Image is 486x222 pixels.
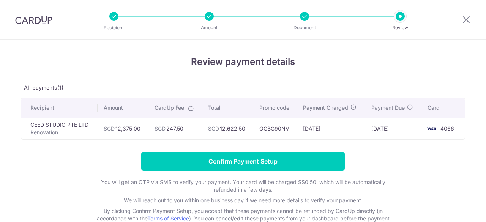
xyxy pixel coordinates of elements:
img: CardUp [15,15,52,24]
p: We will reach out to you within one business day if we need more details to verify your payment. [91,197,395,204]
span: CardUp Fee [155,104,184,112]
span: Payment Due [371,104,405,112]
span: SGD [104,125,115,132]
th: Recipient [21,98,98,118]
img: <span class="translation_missing" title="translation missing: en.account_steps.new_confirm_form.b... [424,124,439,133]
p: Amount [181,24,237,31]
th: Total [202,98,253,118]
th: Card [421,98,465,118]
p: Review [372,24,428,31]
p: You will get an OTP via SMS to verify your payment. Your card will be charged S$0.50, which will ... [91,178,395,194]
p: Recipient [86,24,142,31]
p: All payments(1) [21,84,465,91]
td: [DATE] [365,118,421,139]
td: 12,375.00 [98,118,148,139]
th: Promo code [253,98,297,118]
input: Confirm Payment Setup [141,152,345,171]
td: 12,622.50 [202,118,253,139]
a: Terms of Service [147,215,189,222]
th: Amount [98,98,148,118]
td: 247.50 [148,118,202,139]
span: Payment Charged [303,104,348,112]
p: Renovation [30,129,92,136]
td: OCBC90NV [253,118,297,139]
td: [DATE] [297,118,365,139]
span: 4066 [440,125,454,132]
span: SGD [208,125,219,132]
span: SGD [155,125,166,132]
h4: Review payment details [21,55,465,69]
p: Document [276,24,333,31]
iframe: Opens a widget where you can find more information [437,199,478,218]
td: CEED STUDIO PTE LTD [21,118,98,139]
